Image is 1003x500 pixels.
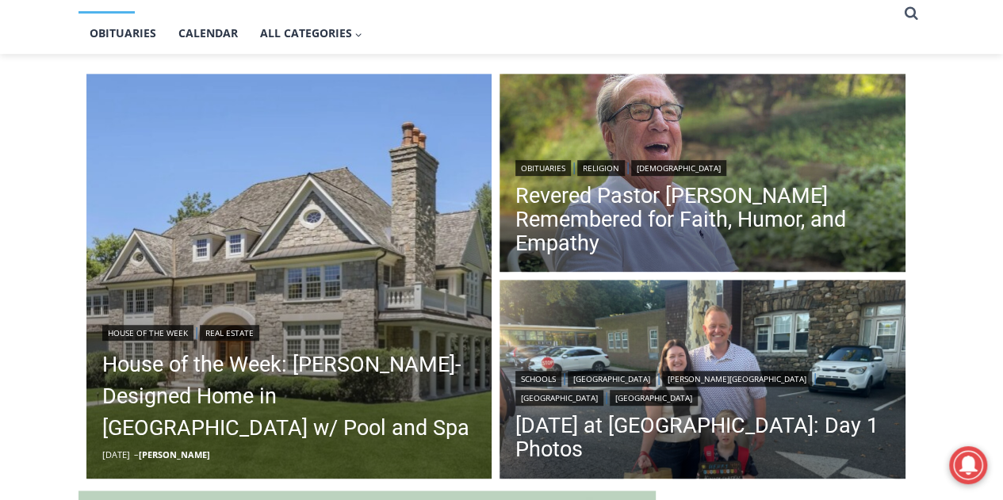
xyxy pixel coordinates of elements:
[167,13,249,53] a: Calendar
[400,1,749,154] div: "[PERSON_NAME] and I covered the [DATE] Parade, which was a really eye opening experience as I ha...
[78,13,167,53] a: Obituaries
[381,154,768,197] a: Intern @ [DOMAIN_NAME]
[500,280,905,483] img: (PHOTO: Henry arrived for his first day of Kindergarten at Midland Elementary School. He likes cu...
[515,390,603,406] a: [GEOGRAPHIC_DATA]
[515,368,890,406] div: | | | |
[515,371,561,387] a: Schools
[1,159,159,197] a: Open Tues. - Sun. [PHONE_NUMBER]
[500,74,905,277] a: Read More Revered Pastor Donald Poole Jr. Remembered for Faith, Humor, and Empathy
[102,349,477,444] a: House of the Week: [PERSON_NAME]-Designed Home in [GEOGRAPHIC_DATA] w/ Pool and Spa
[139,448,210,460] a: [PERSON_NAME]
[102,322,477,341] div: |
[249,13,374,53] button: Child menu of All Categories
[568,371,656,387] a: [GEOGRAPHIC_DATA]
[5,163,155,223] span: Open Tues. - Sun. [PHONE_NUMBER]
[515,160,571,176] a: Obituaries
[200,325,259,341] a: Real Estate
[415,158,735,193] span: Intern @ [DOMAIN_NAME]
[134,448,139,460] span: –
[86,74,492,479] img: 28 Thunder Mountain Road, Greenwich
[515,184,890,255] a: Revered Pastor [PERSON_NAME] Remembered for Faith, Humor, and Empathy
[631,160,726,176] a: [DEMOGRAPHIC_DATA]
[577,160,625,176] a: Religion
[662,371,812,387] a: [PERSON_NAME][GEOGRAPHIC_DATA]
[515,414,890,461] a: [DATE] at [GEOGRAPHIC_DATA]: Day 1 Photos
[500,74,905,277] img: Obituary - Donald Poole - 2
[102,448,130,460] time: [DATE]
[515,157,890,176] div: | |
[86,74,492,479] a: Read More House of the Week: Rich Granoff-Designed Home in Greenwich w/ Pool and Spa
[163,99,233,189] div: "the precise, almost orchestrated movements of cutting and assembling sushi and [PERSON_NAME] mak...
[500,280,905,483] a: Read More First Day of School at Rye City Schools: Day 1 Photos
[102,325,193,341] a: House of the Week
[610,390,698,406] a: [GEOGRAPHIC_DATA]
